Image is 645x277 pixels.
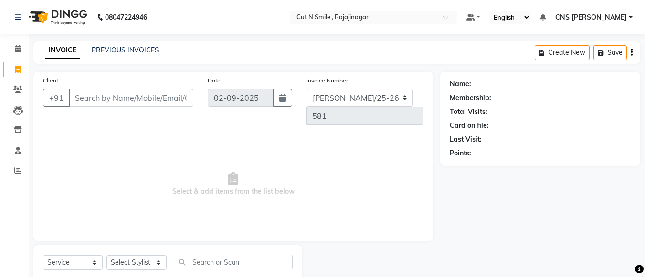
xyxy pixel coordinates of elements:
img: logo [24,4,90,31]
input: Search by Name/Mobile/Email/Code [69,89,193,107]
div: Points: [450,148,471,158]
div: Name: [450,79,471,89]
label: Client [43,76,58,85]
label: Date [208,76,221,85]
label: Invoice Number [307,76,348,85]
a: PREVIOUS INVOICES [92,46,159,54]
span: CNS [PERSON_NAME] [555,12,627,22]
button: Create New [535,45,590,60]
button: +91 [43,89,70,107]
span: Select & add items from the list below [43,136,423,232]
div: Last Visit: [450,134,482,144]
button: Save [593,45,627,60]
b: 08047224946 [105,4,147,31]
div: Card on file: [450,121,489,131]
input: Search or Scan [174,255,293,269]
div: Membership: [450,93,491,103]
div: Total Visits: [450,107,487,117]
a: INVOICE [45,42,80,59]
